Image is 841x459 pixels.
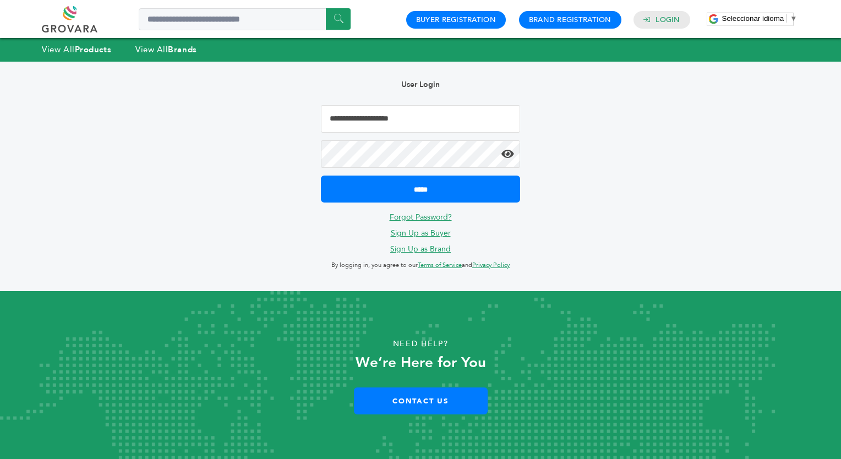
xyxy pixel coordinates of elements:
strong: Products [75,44,111,55]
a: Brand Registration [529,15,611,25]
span: ▼ [790,14,797,23]
a: Login [656,15,680,25]
input: Password [321,140,520,168]
a: Forgot Password? [390,212,452,222]
p: Need Help? [42,336,799,352]
span: Seleccionar idioma [722,14,784,23]
b: User Login [401,79,440,90]
a: Sign Up as Buyer [391,228,451,238]
a: Sign Up as Brand [390,244,451,254]
input: Email Address [321,105,520,133]
strong: We’re Here for You [356,353,486,373]
a: Contact Us [354,387,488,414]
a: Buyer Registration [416,15,496,25]
p: By logging in, you agree to our and [321,259,520,272]
input: Search a product or brand... [139,8,351,30]
a: View AllProducts [42,44,111,55]
strong: Brands [168,44,196,55]
a: Privacy Policy [472,261,510,269]
a: Terms of Service [418,261,462,269]
a: Seleccionar idioma​ [722,14,798,23]
a: View AllBrands [135,44,197,55]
